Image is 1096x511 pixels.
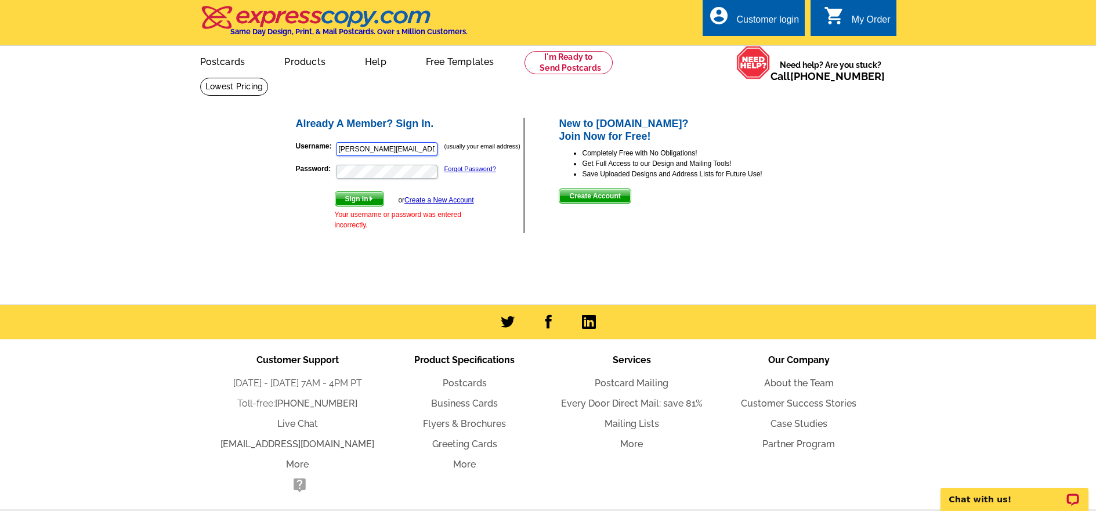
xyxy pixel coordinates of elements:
a: Postcards [443,378,487,389]
button: Create Account [559,189,631,204]
label: Username: [296,141,335,151]
li: Completely Free with No Obligations! [582,148,802,158]
a: Create a New Account [404,196,473,204]
a: More [286,459,309,470]
iframe: LiveChat chat widget [933,474,1096,511]
span: Customer Support [256,354,339,365]
a: More [453,459,476,470]
a: Same Day Design, Print, & Mail Postcards. Over 1 Million Customers. [200,14,468,36]
a: Mailing Lists [605,418,659,429]
a: About the Team [764,378,834,389]
a: Greeting Cards [432,438,497,450]
a: Products [266,47,344,74]
li: Toll-free: [214,397,381,411]
a: Forgot Password? [444,165,496,172]
span: Services [613,354,651,365]
div: Customer login [736,15,799,31]
span: Product Specifications [414,354,515,365]
a: Partner Program [762,438,835,450]
span: Need help? Are you stuck? [771,59,891,82]
a: Every Door Direct Mail: save 81% [561,398,703,409]
span: Sign In [335,192,384,206]
a: Live Chat [277,418,318,429]
a: Postcards [182,47,264,74]
a: More [620,438,643,450]
a: [PHONE_NUMBER] [275,398,357,409]
h2: Already A Member? Sign In. [296,118,524,131]
li: Save Uploaded Designs and Address Lists for Future Use! [582,169,802,179]
h2: New to [DOMAIN_NAME]? Join Now for Free! [559,118,802,143]
div: My Order [852,15,891,31]
a: Flyers & Brochures [423,418,506,429]
a: Case Studies [771,418,827,429]
img: button-next-arrow-white.png [368,196,374,201]
a: [EMAIL_ADDRESS][DOMAIN_NAME] [220,438,374,450]
a: [PHONE_NUMBER] [790,70,885,82]
i: account_circle [708,5,729,26]
li: Get Full Access to our Design and Mailing Tools! [582,158,802,169]
span: Call [771,70,885,82]
small: (usually your email address) [444,143,520,150]
button: Sign In [335,191,384,206]
div: Your username or password was entered incorrectly. [335,209,474,230]
a: shopping_cart My Order [824,13,891,27]
a: Business Cards [431,398,498,409]
a: Free Templates [407,47,513,74]
span: Create Account [559,189,630,203]
li: [DATE] - [DATE] 7AM - 4PM PT [214,376,381,390]
img: help [736,46,771,79]
a: account_circle Customer login [708,13,799,27]
div: or [398,195,473,205]
i: shopping_cart [824,5,845,26]
a: Postcard Mailing [595,378,668,389]
a: Help [346,47,405,74]
label: Password: [296,164,335,174]
h4: Same Day Design, Print, & Mail Postcards. Over 1 Million Customers. [230,27,468,36]
span: Our Company [768,354,830,365]
a: Customer Success Stories [741,398,856,409]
